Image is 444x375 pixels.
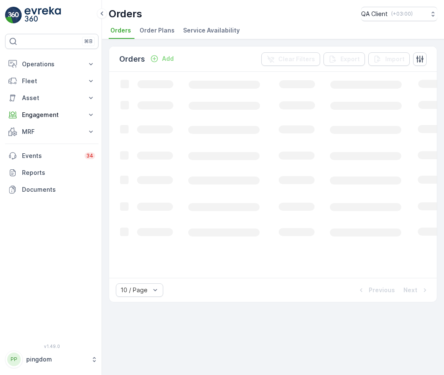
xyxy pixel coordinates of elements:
[403,286,417,294] p: Next
[340,55,360,63] p: Export
[22,77,82,85] p: Fleet
[368,52,410,66] button: Import
[84,38,93,45] p: ⌘B
[109,7,142,21] p: Orders
[22,128,82,136] p: MRF
[119,53,145,65] p: Orders
[110,26,131,35] span: Orders
[323,52,365,66] button: Export
[356,285,396,295] button: Previous
[5,7,22,24] img: logo
[278,55,315,63] p: Clear Filters
[86,152,93,159] p: 34
[22,111,82,119] p: Engagement
[7,353,21,366] div: PP
[5,344,99,349] span: v 1.49.0
[25,7,61,24] img: logo_light-DOdMpM7g.png
[391,11,413,17] p: ( +03:00 )
[369,286,395,294] p: Previous
[5,106,99,123] button: Engagement
[22,60,82,68] p: Operations
[140,26,175,35] span: Order Plans
[361,10,388,18] p: QA Client
[22,168,95,177] p: Reports
[26,355,87,364] p: pingdom
[162,54,174,63] p: Add
[5,164,99,181] a: Reports
[22,185,95,194] p: Documents
[22,152,79,160] p: Events
[261,52,320,66] button: Clear Filters
[5,181,99,198] a: Documents
[361,7,437,21] button: QA Client(+03:00)
[5,73,99,90] button: Fleet
[147,54,177,64] button: Add
[403,285,430,295] button: Next
[5,90,99,106] button: Asset
[5,147,99,164] a: Events34
[5,351,99,368] button: PPpingdom
[385,55,405,63] p: Import
[5,123,99,140] button: MRF
[183,26,240,35] span: Service Availability
[22,94,82,102] p: Asset
[5,56,99,73] button: Operations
